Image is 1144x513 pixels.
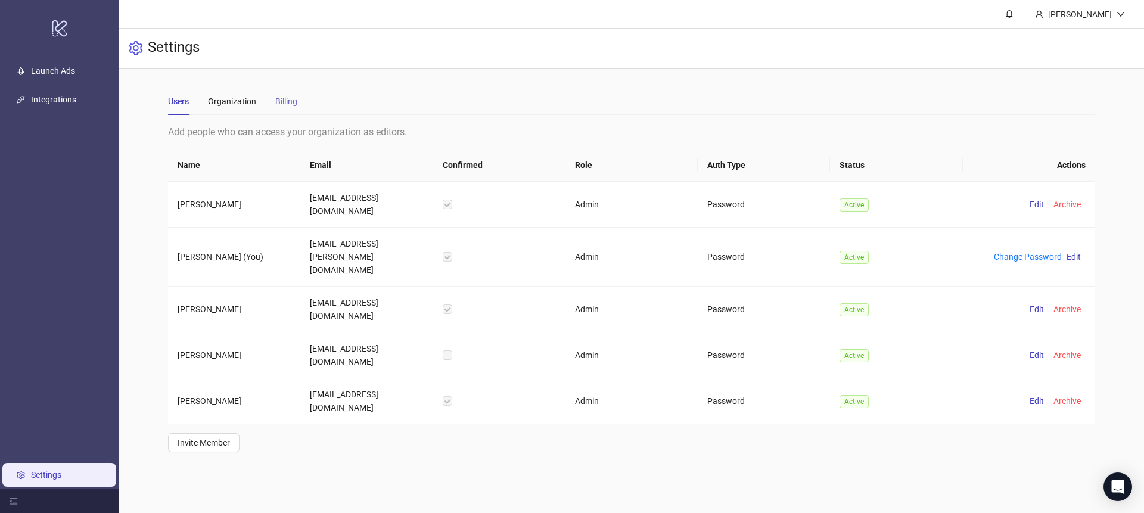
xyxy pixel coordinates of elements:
th: Role [565,149,698,182]
td: Password [698,332,830,378]
span: Edit [1030,396,1044,406]
td: [EMAIL_ADDRESS][DOMAIN_NAME] [300,287,433,332]
th: Auth Type [698,149,830,182]
span: Active [840,251,869,264]
a: Launch Ads [31,66,75,76]
th: Confirmed [433,149,565,182]
button: Invite Member [168,433,240,452]
th: Email [300,149,433,182]
div: Open Intercom Messenger [1103,472,1132,501]
span: Archive [1053,350,1081,360]
span: Archive [1053,304,1081,314]
td: [EMAIL_ADDRESS][DOMAIN_NAME] [300,378,433,424]
td: Admin [565,228,698,287]
div: Add people who can access your organization as editors. [168,125,1095,139]
span: Invite Member [178,438,230,447]
td: Admin [565,287,698,332]
span: Edit [1067,252,1081,262]
th: Name [168,149,300,182]
button: Edit [1025,348,1049,362]
span: Active [840,198,869,212]
td: Admin [565,182,698,228]
span: Edit [1030,200,1044,209]
button: Archive [1049,302,1086,316]
span: user [1035,10,1043,18]
button: Edit [1025,197,1049,212]
button: Edit [1062,250,1086,264]
td: Password [698,378,830,424]
span: menu-fold [10,497,18,505]
button: Archive [1049,394,1086,408]
td: [EMAIL_ADDRESS][DOMAIN_NAME] [300,332,433,378]
td: [EMAIL_ADDRESS][PERSON_NAME][DOMAIN_NAME] [300,228,433,287]
th: Status [830,149,962,182]
td: Admin [565,378,698,424]
span: Edit [1030,350,1044,360]
span: Active [840,395,869,408]
button: Archive [1049,348,1086,362]
div: Users [168,95,189,108]
span: bell [1005,10,1014,18]
h3: Settings [148,38,200,58]
button: Edit [1025,394,1049,408]
a: Integrations [31,95,76,104]
span: down [1117,10,1125,18]
td: [EMAIL_ADDRESS][DOMAIN_NAME] [300,182,433,228]
th: Actions [963,149,1095,182]
div: [PERSON_NAME] [1043,8,1117,21]
span: Active [840,303,869,316]
td: [PERSON_NAME] (You) [168,228,300,287]
td: Password [698,182,830,228]
button: Archive [1049,197,1086,212]
td: Password [698,287,830,332]
td: [PERSON_NAME] [168,378,300,424]
a: Change Password [994,252,1062,262]
span: Archive [1053,396,1081,406]
span: Active [840,349,869,362]
td: [PERSON_NAME] [168,287,300,332]
span: Archive [1053,200,1081,209]
span: setting [129,41,143,55]
td: [PERSON_NAME] [168,332,300,378]
td: [PERSON_NAME] [168,182,300,228]
div: Billing [275,95,297,108]
button: Edit [1025,302,1049,316]
td: Password [698,228,830,287]
td: Admin [565,332,698,378]
a: Settings [31,470,61,480]
div: Organization [208,95,256,108]
span: Edit [1030,304,1044,314]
